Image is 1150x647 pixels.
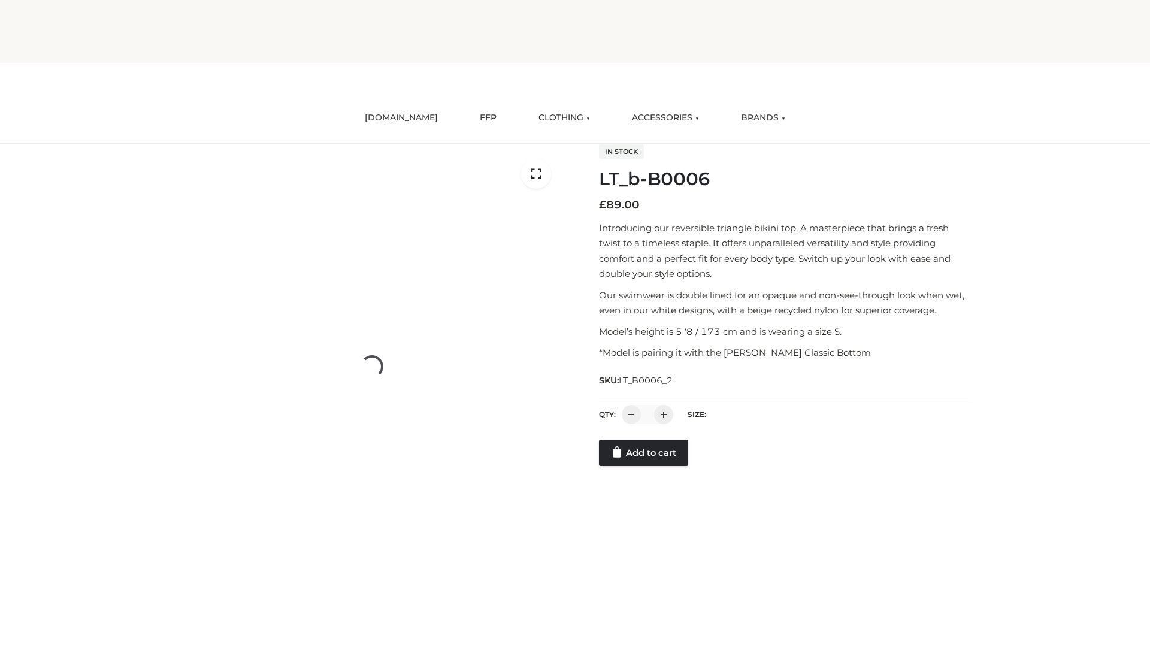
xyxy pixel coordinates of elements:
p: Model’s height is 5 ‘8 / 173 cm and is wearing a size S. [599,324,972,340]
bdi: 89.00 [599,198,640,211]
label: Size: [688,410,706,419]
p: *Model is pairing it with the [PERSON_NAME] Classic Bottom [599,345,972,361]
span: LT_B0006_2 [619,375,673,386]
a: FFP [471,105,506,131]
a: [DOMAIN_NAME] [356,105,447,131]
a: CLOTHING [529,105,599,131]
h1: LT_b-B0006 [599,168,972,190]
a: ACCESSORIES [623,105,708,131]
span: £ [599,198,606,211]
p: Our swimwear is double lined for an opaque and non-see-through look when wet, even in our white d... [599,288,972,318]
a: Add to cart [599,440,688,466]
a: BRANDS [732,105,794,131]
p: Introducing our reversible triangle bikini top. A masterpiece that brings a fresh twist to a time... [599,220,972,282]
label: QTY: [599,410,616,419]
span: In stock [599,144,644,159]
span: SKU: [599,373,674,388]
